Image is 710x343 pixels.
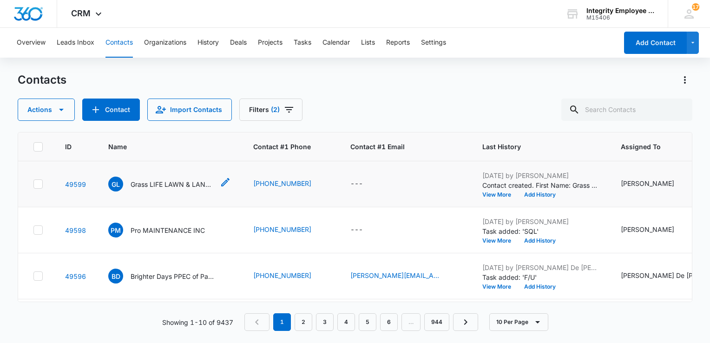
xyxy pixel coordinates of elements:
button: Actions [677,73,692,87]
a: Page 944 [424,313,449,331]
div: account name [586,7,654,14]
div: Contact #1 Phone - (813) 460-0837 - Select to Edit Field [253,178,328,190]
button: Add Contact [82,99,140,121]
input: Search Contacts [561,99,692,121]
button: Add History [518,238,562,244]
div: account id [586,14,654,21]
span: BD [108,269,123,284]
button: History [197,28,219,58]
div: Assigned To - Dan Valentino - Select to Edit Field [621,178,691,190]
button: Organizations [144,28,186,58]
a: [PHONE_NUMBER] [253,270,311,280]
button: View More [482,192,518,198]
span: PM [108,223,123,237]
a: Navigate to contact details page for Brighter Days PPEC of Palm Bay Corp [65,272,86,280]
a: [PHONE_NUMBER] [253,178,311,188]
button: Lists [361,28,375,58]
button: Import Contacts [147,99,232,121]
button: View More [482,284,518,290]
button: Deals [230,28,247,58]
a: [PERSON_NAME][EMAIL_ADDRESS][DOMAIN_NAME] [350,270,443,280]
a: Page 5 [359,313,376,331]
div: --- [350,224,363,236]
a: Page 6 [380,313,398,331]
div: Assigned To - Dan Valentino - Select to Edit Field [621,224,691,236]
a: Navigate to contact details page for Grass LIFE LAWN & LANDSCAPING LLC [65,180,86,188]
p: Task added: 'SQL' [482,226,598,236]
button: Projects [258,28,283,58]
div: Contact #1 Email - jessica@brighterdaysppec.com - Select to Edit Field [350,270,460,282]
button: Add History [518,192,562,198]
a: Page 4 [337,313,355,331]
a: Page 3 [316,313,334,331]
p: Brighter Days PPEC of Palm Bay Corp [131,271,214,281]
span: ID [65,142,72,152]
div: [PERSON_NAME] [621,224,674,234]
button: Calendar [322,28,350,58]
span: (2) [271,106,280,113]
p: Task added: 'F/U' [482,272,598,282]
button: Add History [518,284,562,290]
p: [DATE] by [PERSON_NAME] [482,217,598,226]
div: Contact #1 Phone - (786) 773-8356 - Select to Edit Field [253,270,328,282]
span: CRM [71,8,91,18]
button: Reports [386,28,410,58]
div: Contact #1 Phone - (813) 623-1113 - Select to Edit Field [253,224,328,236]
button: Tasks [294,28,311,58]
button: View More [482,238,518,244]
span: 17 [692,3,699,11]
p: Pro MAINTENANCE INC [131,225,205,235]
div: --- [350,178,363,190]
a: [PHONE_NUMBER] [253,224,311,234]
span: Contact #1 Phone [253,142,328,152]
div: notifications count [692,3,699,11]
span: Name [108,142,217,152]
p: Grass LIFE LAWN & LANDSCAPING LLC [131,179,214,189]
a: Next Page [453,313,478,331]
button: Add Contact [624,32,687,54]
p: [DATE] by [PERSON_NAME] [482,171,598,180]
p: Showing 1-10 of 9437 [162,317,233,327]
span: Contact #1 Email [350,142,460,152]
h1: Contacts [18,73,66,87]
a: Page 2 [295,313,312,331]
button: Overview [17,28,46,58]
button: Actions [18,99,75,121]
div: Contact #1 Email - - Select to Edit Field [350,224,380,236]
div: Contact #1 Email - - Select to Edit Field [350,178,380,190]
button: Contacts [105,28,133,58]
button: Leads Inbox [57,28,94,58]
div: [PERSON_NAME] [621,178,674,188]
nav: Pagination [244,313,478,331]
div: Name - Pro MAINTENANCE INC - Select to Edit Field [108,223,222,237]
div: Name - Grass LIFE LAWN & LANDSCAPING LLC - Select to Edit Field [108,177,231,191]
span: GL [108,177,123,191]
button: 10 Per Page [489,313,548,331]
p: Contact created. First Name: Grass Last Name: LIFE LAWN &amp;amp; LANDSCAPING LLC Contact #1 Phon... [482,180,598,190]
button: Filters [239,99,302,121]
em: 1 [273,313,291,331]
div: Name - Brighter Days PPEC of Palm Bay Corp - Select to Edit Field [108,269,231,284]
span: Last History [482,142,585,152]
button: Settings [421,28,446,58]
a: Navigate to contact details page for Pro MAINTENANCE INC [65,226,86,234]
p: [DATE] by [PERSON_NAME] De [PERSON_NAME] [482,263,598,272]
